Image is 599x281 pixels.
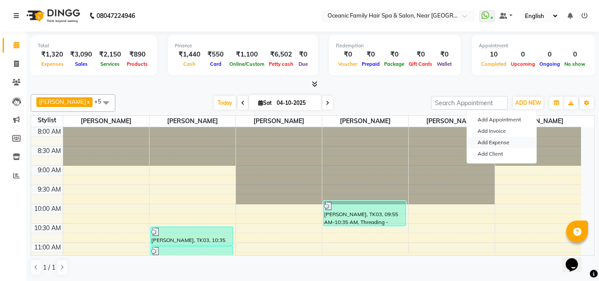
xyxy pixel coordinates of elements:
iframe: chat widget [562,246,590,272]
span: Today [214,96,236,110]
span: Gift Cards [406,61,435,67]
span: Card [208,61,224,67]
div: Redemption [336,42,454,50]
a: Add Client [467,148,536,160]
div: ₹3,090 [67,50,96,60]
div: ₹1,100 [227,50,267,60]
div: Stylist [31,116,63,125]
img: logo [22,4,82,28]
div: ₹0 [360,50,382,60]
span: [PERSON_NAME] [150,116,235,127]
div: 9:30 AM [36,185,63,194]
a: Add Invoice [467,125,536,137]
span: [PERSON_NAME] [322,116,408,127]
div: [PERSON_NAME], TK05, 11:05 AM-11:50 AM, Hair - Hair Wash And Blow Dry [151,246,233,274]
span: [PERSON_NAME] [409,116,495,127]
span: Ongoing [537,61,562,67]
span: ADD NEW [515,100,541,106]
div: 0 [562,50,588,60]
div: Appointment [479,42,588,50]
div: [PERSON_NAME], TK03, 10:35 AM-11:05 AM, Hair - Shaving [151,227,233,245]
span: Package [382,61,406,67]
span: Sales [73,61,90,67]
div: 9:00 AM [36,166,63,175]
span: No show [562,61,588,67]
div: ₹2,150 [96,50,125,60]
div: Total [38,42,150,50]
span: +5 [94,98,108,105]
span: [PERSON_NAME] [63,116,149,127]
div: ₹0 [435,50,454,60]
span: Completed [479,61,509,67]
a: x [86,98,90,105]
span: [PERSON_NAME] [236,116,322,127]
div: 0 [537,50,562,60]
div: ₹0 [382,50,406,60]
div: 11:00 AM [32,243,63,252]
div: ₹890 [125,50,150,60]
div: ₹1,440 [175,50,204,60]
b: 08047224946 [96,4,135,28]
div: ₹6,502 [267,50,296,60]
div: ₹0 [296,50,311,60]
span: Prepaid [360,61,382,67]
div: ₹1,320 [38,50,67,60]
span: Due [296,61,310,67]
input: Search Appointment [431,96,508,110]
span: 1 / 1 [43,263,55,272]
input: 2025-10-04 [274,96,318,110]
div: 8:00 AM [36,127,63,136]
span: Products [125,61,150,67]
button: ADD NEW [513,97,543,109]
div: [PERSON_NAME], TK03, 09:55 AM-10:35 AM, Threading - Eyebrow,Threading - Full Face [324,201,406,226]
span: Sat [256,100,274,106]
div: Finance [175,42,311,50]
span: Upcoming [509,61,537,67]
div: ₹0 [336,50,360,60]
span: Cash [181,61,198,67]
div: ₹550 [204,50,227,60]
div: 10:00 AM [32,204,63,213]
span: [PERSON_NAME] [39,98,86,105]
span: Wallet [435,61,454,67]
span: [PERSON_NAME] [495,116,581,127]
div: 10 [479,50,509,60]
span: Services [98,61,122,67]
button: Add Appointment [467,114,536,125]
div: 8:30 AM [36,146,63,156]
span: Petty cash [267,61,296,67]
span: Expenses [39,61,66,67]
span: Voucher [336,61,360,67]
div: ₹0 [406,50,435,60]
span: Online/Custom [227,61,267,67]
div: 10:30 AM [32,224,63,233]
a: Add Expense [467,137,536,148]
div: 0 [509,50,537,60]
